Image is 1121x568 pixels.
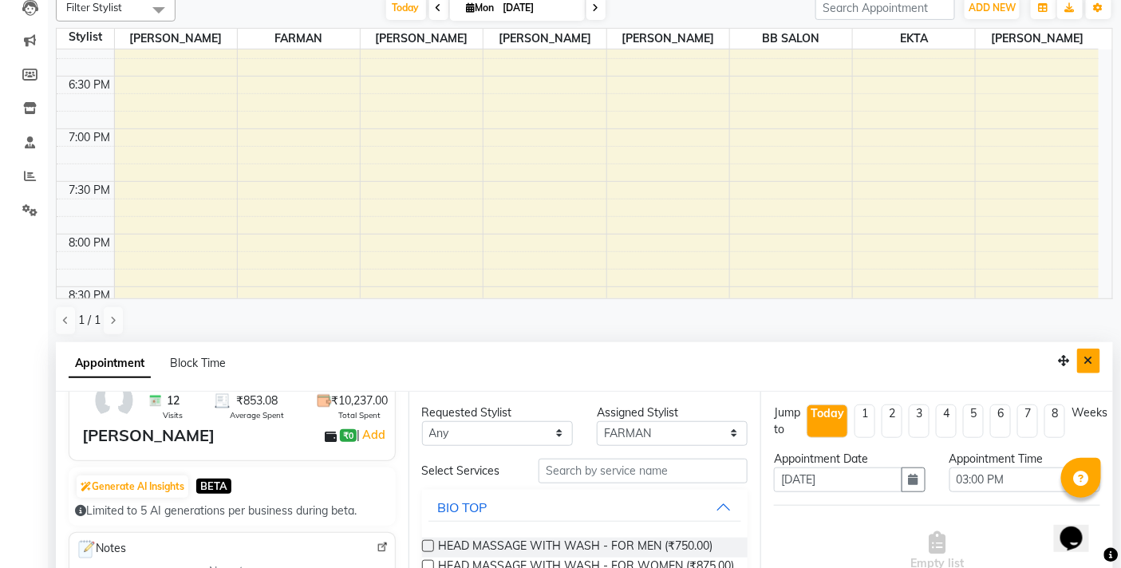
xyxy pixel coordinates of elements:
[855,404,875,438] li: 1
[484,29,606,49] span: [PERSON_NAME]
[949,451,1100,467] div: Appointment Time
[774,467,902,492] input: yyyy-mm-dd
[963,404,984,438] li: 5
[730,29,852,49] span: BB SALON
[66,129,114,146] div: 7:00 PM
[66,287,114,304] div: 8:30 PM
[91,377,137,424] img: avatar
[1044,404,1065,438] li: 8
[66,235,114,251] div: 8:00 PM
[990,404,1011,438] li: 6
[66,1,122,14] span: Filter Stylist
[438,498,487,517] div: BIO TOP
[340,429,357,442] span: ₹0
[115,29,237,49] span: [PERSON_NAME]
[66,182,114,199] div: 7:30 PM
[57,29,114,45] div: Stylist
[539,459,748,483] input: Search by service name
[422,404,573,421] div: Requested Stylist
[77,475,188,498] button: Generate AI Insights
[774,451,925,467] div: Appointment Date
[969,2,1016,14] span: ADD NEW
[463,2,499,14] span: Mon
[230,409,284,421] span: Average Spent
[882,404,902,438] li: 2
[439,538,713,558] span: HEAD MASSAGE WITH WASH - FOR MEN (₹750.00)
[238,29,360,49] span: FARMAN
[196,479,231,494] span: BETA
[597,404,748,421] div: Assigned Stylist
[170,356,226,370] span: Block Time
[410,463,527,479] div: Select Services
[811,405,844,422] div: Today
[75,503,389,519] div: Limited to 5 AI generations per business during beta.
[1054,504,1105,552] iframe: chat widget
[332,392,389,409] span: ₹10,237.00
[339,409,381,421] span: Total Spent
[976,29,1099,49] span: [PERSON_NAME]
[82,424,215,448] div: [PERSON_NAME]
[361,29,483,49] span: [PERSON_NAME]
[909,404,930,438] li: 3
[357,425,388,444] span: |
[66,77,114,93] div: 6:30 PM
[163,409,183,421] span: Visits
[360,425,388,444] a: Add
[428,493,742,522] button: BIO TOP
[167,392,180,409] span: 12
[1072,404,1107,421] div: Weeks
[607,29,729,49] span: [PERSON_NAME]
[1077,349,1100,373] button: Close
[853,29,975,49] span: EKTA
[1017,404,1038,438] li: 7
[69,349,151,378] span: Appointment
[76,539,126,560] span: Notes
[78,312,101,329] span: 1 / 1
[936,404,957,438] li: 4
[774,404,800,438] div: Jump to
[236,392,278,409] span: ₹853.08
